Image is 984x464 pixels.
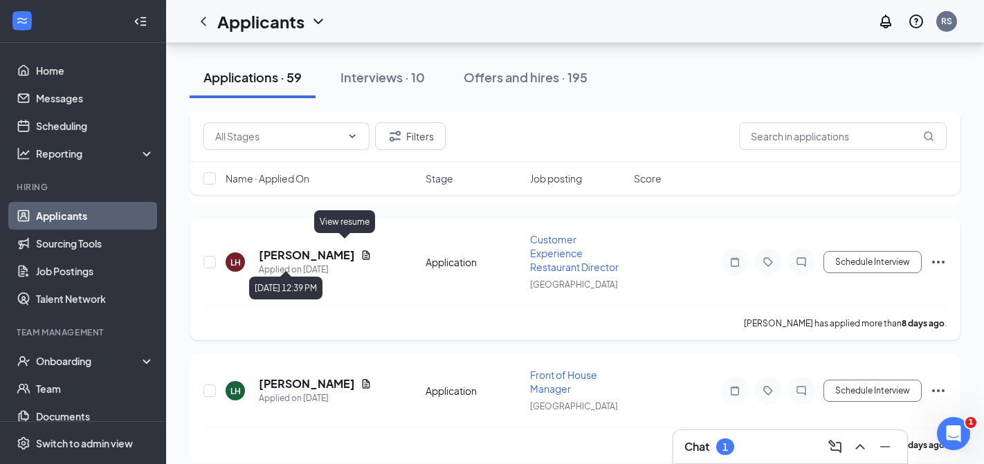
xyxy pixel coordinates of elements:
svg: ChevronDown [310,13,327,30]
a: Scheduling [36,112,154,140]
div: Offers and hires · 195 [464,68,587,86]
div: Switch to admin view [36,436,133,450]
svg: Document [361,250,372,261]
div: RS [941,15,952,27]
button: Schedule Interview [823,251,922,273]
div: Reporting [36,147,155,160]
b: 8 days ago [902,318,945,328]
span: 1 [965,417,976,428]
span: Stage [426,171,453,185]
div: LH [230,257,241,268]
div: Applications · 59 [203,68,302,86]
span: [GEOGRAPHIC_DATA] [530,401,618,411]
svg: ComposeMessage [827,438,844,455]
span: [GEOGRAPHIC_DATA] [530,279,618,290]
svg: Minimize [877,438,893,455]
a: Job Postings [36,257,154,285]
button: Filter Filters [375,122,446,150]
div: Applied on [DATE] [259,391,372,405]
a: Home [36,57,154,84]
b: 8 days ago [902,440,945,450]
span: Job posting [530,171,582,185]
input: All Stages [215,129,341,144]
div: 1 [722,441,728,453]
p: [PERSON_NAME] has applied more than . [744,317,947,329]
svg: ChatInactive [793,385,810,396]
a: Messages [36,84,154,112]
svg: Settings [17,436,30,450]
div: Onboarding [36,354,143,368]
svg: Document [361,378,372,389]
div: Interviews · 10 [340,68,425,86]
svg: Tag [760,257,776,268]
h1: Applicants [217,10,304,33]
div: Applied on [DATE] [259,263,372,277]
svg: Notifications [877,13,894,30]
svg: Note [727,257,743,268]
span: Name · Applied On [226,171,309,185]
a: Talent Network [36,285,154,313]
svg: Collapse [134,15,147,28]
svg: Note [727,385,743,396]
a: Team [36,375,154,402]
svg: Filter [387,128,403,145]
h3: Chat [684,439,709,454]
input: Search in applications [739,122,947,150]
svg: ChevronLeft [195,13,212,30]
h5: [PERSON_NAME] [259,376,355,391]
svg: QuestionInfo [908,13,924,30]
div: [DATE] 12:39 PM [249,277,322,299]
svg: MagnifyingGlass [923,131,934,142]
svg: WorkstreamLogo [15,14,29,28]
a: Applicants [36,202,154,230]
svg: UserCheck [17,354,30,368]
div: Application [426,384,522,398]
svg: Analysis [17,147,30,160]
svg: ChevronDown [347,131,358,142]
svg: Ellipses [930,254,947,270]
div: Hiring [17,181,152,193]
svg: ChevronUp [852,438,868,455]
div: Application [426,255,522,269]
span: Score [634,171,662,185]
a: Documents [36,402,154,430]
button: ChevronUp [849,436,871,458]
button: ComposeMessage [824,436,846,458]
a: Sourcing Tools [36,230,154,257]
h5: [PERSON_NAME] [259,248,355,263]
div: Team Management [17,326,152,338]
button: Schedule Interview [823,380,922,402]
svg: Ellipses [930,382,947,399]
svg: Tag [760,385,776,396]
div: LH [230,385,241,397]
svg: ChatInactive [793,257,810,268]
div: View resume [314,210,375,233]
span: Front of House Manager [530,369,597,395]
span: Customer Experience Restaurant Director [530,233,619,273]
iframe: Intercom live chat [937,417,970,450]
button: Minimize [874,436,896,458]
